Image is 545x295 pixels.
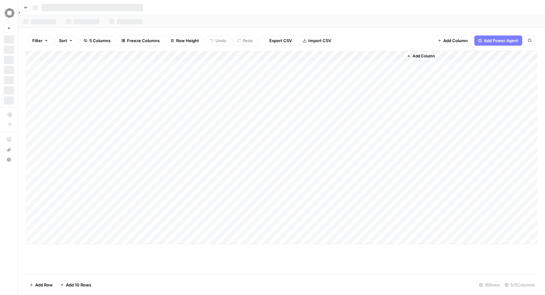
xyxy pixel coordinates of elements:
button: Help + Support [4,155,14,165]
img: Omniscient Logo [4,7,15,19]
span: Filter [32,37,42,44]
button: What's new? [4,144,14,155]
button: Filter [28,35,52,46]
span: Add 10 Rows [66,282,91,288]
button: Freeze Columns [117,35,164,46]
a: AirOps Academy [4,134,14,144]
button: Undo [206,35,230,46]
button: Add Column [404,52,437,60]
span: Add Power Agent [484,37,518,44]
button: Workspace: Omniscient [4,5,14,21]
span: Row Height [176,37,199,44]
div: 5/5 Columns [502,280,537,290]
button: Import CSV [298,35,335,46]
span: Redo [243,37,253,44]
button: Export CSV [260,35,296,46]
div: 16 Rows [477,280,502,290]
button: Add 10 Rows [56,280,95,290]
span: Add Row [35,282,53,288]
span: Undo [215,37,226,44]
span: Export CSV [269,37,292,44]
div: What's new? [4,145,14,154]
button: Add Row [26,280,56,290]
span: Sort [59,37,67,44]
button: Row Height [166,35,203,46]
span: Add Column [413,53,435,59]
button: Redo [233,35,257,46]
button: 5 Columns [80,35,115,46]
span: Add Column [443,37,468,44]
button: Add Column [433,35,472,46]
button: Sort [55,35,77,46]
button: Add Power Agent [474,35,522,46]
span: 5 Columns [89,37,111,44]
span: Freeze Columns [127,37,160,44]
span: Import CSV [308,37,331,44]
